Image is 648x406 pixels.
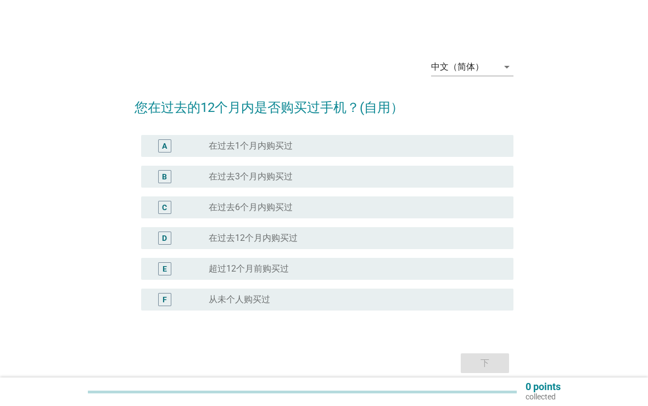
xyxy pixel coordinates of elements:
div: D [162,233,167,244]
h2: 您在过去的12个月内是否购买过手机？(自用） [135,87,514,117]
label: 从未个人购买过 [209,294,270,305]
p: collected [526,392,561,402]
label: 在过去12个月内购买过 [209,233,298,244]
div: A [162,140,167,152]
label: 超过12个月前购买过 [209,263,289,274]
div: E [163,263,167,275]
p: 0 points [526,382,561,392]
i: arrow_drop_down [500,60,513,74]
div: 中文（简体） [431,62,484,72]
div: C [162,202,167,213]
label: 在过去1个月内购买过 [209,140,293,151]
div: F [163,294,167,306]
label: 在过去3个月内购买过 [209,171,293,182]
div: B [162,171,167,183]
label: 在过去6个月内购买过 [209,202,293,213]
